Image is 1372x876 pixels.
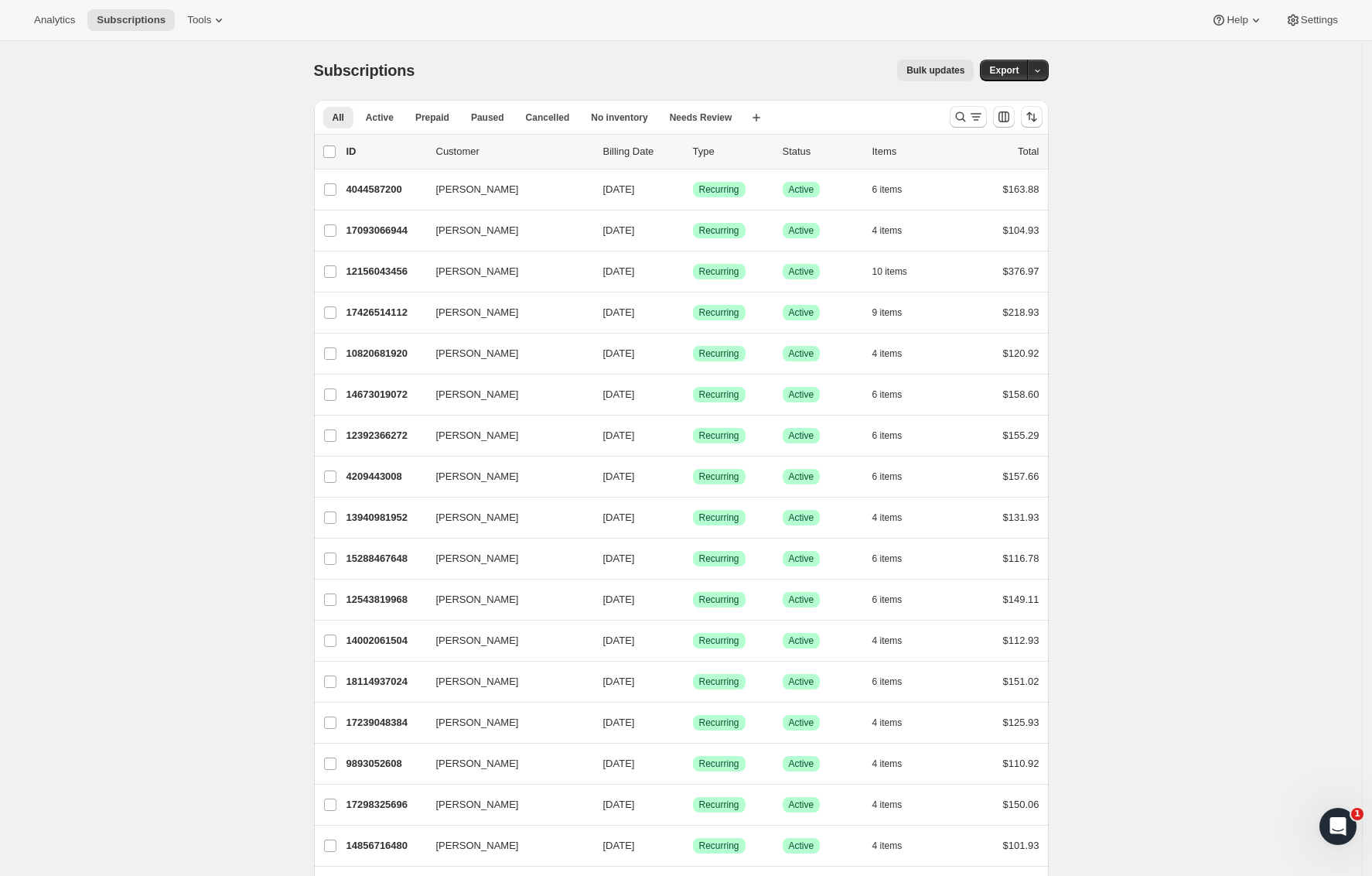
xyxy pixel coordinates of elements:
[789,347,814,360] span: Active
[789,717,814,729] span: Active
[427,382,582,407] button: [PERSON_NAME]
[699,471,739,483] span: Recurring
[699,758,739,770] span: Recurring
[314,62,415,79] span: Subscriptions
[427,792,582,817] button: [PERSON_NAME]
[346,551,424,566] p: 15288467648
[415,111,449,124] span: Prepaid
[789,183,814,196] span: Active
[872,676,903,688] span: 6 items
[872,507,920,529] button: 4 items
[699,306,739,319] span: Recurring
[346,302,1039,323] div: 17426514112[PERSON_NAME][DATE]SuccessRecurringSuccessActive9 items$218.93
[872,429,903,442] span: 6 items
[346,264,424,279] p: 12156043456
[699,512,739,524] span: Recurring
[1003,840,1039,851] span: $101.93
[427,669,582,694] button: [PERSON_NAME]
[436,756,519,772] span: [PERSON_NAME]
[1003,799,1039,810] span: $150.06
[346,182,424,197] p: 4044587200
[427,751,582,776] button: [PERSON_NAME]
[436,469,519,484] span: [PERSON_NAME]
[1202,9,1272,31] button: Help
[872,306,903,319] span: 9 items
[603,553,635,564] span: [DATE]
[989,64,1019,77] span: Export
[789,429,814,442] span: Active
[427,505,582,530] button: [PERSON_NAME]
[97,14,166,26] span: Subscriptions
[789,306,814,319] span: Active
[427,423,582,448] button: [PERSON_NAME]
[872,512,903,524] span: 4 items
[436,428,519,443] span: [PERSON_NAME]
[699,717,739,729] span: Recurring
[427,464,582,489] button: [PERSON_NAME]
[872,347,903,360] span: 4 items
[789,799,814,811] span: Active
[872,384,920,405] button: 6 items
[872,758,903,770] span: 4 items
[603,347,635,359] span: [DATE]
[872,840,903,852] span: 4 items
[346,589,1039,611] div: 12543819968[PERSON_NAME][DATE]SuccessRecurringSuccessActive6 items$149.11
[603,183,635,195] span: [DATE]
[436,797,519,813] span: [PERSON_NAME]
[1003,429,1039,441] span: $155.29
[789,388,814,401] span: Active
[789,265,814,278] span: Active
[436,510,519,525] span: [PERSON_NAME]
[1003,265,1039,277] span: $376.97
[427,341,582,366] button: [PERSON_NAME]
[699,799,739,811] span: Recurring
[872,630,920,652] button: 4 items
[346,507,1039,529] div: 13940981952[PERSON_NAME][DATE]SuccessRecurringSuccessActive4 items$131.93
[178,9,236,31] button: Tools
[346,753,1039,775] div: 9893052608[PERSON_NAME][DATE]SuccessRecurringSuccessActive4 items$110.92
[603,224,635,236] span: [DATE]
[1021,106,1043,128] button: Sort the results
[789,594,814,606] span: Active
[187,14,211,26] span: Tools
[993,106,1015,128] button: Customize table column order and visibility
[1003,224,1039,236] span: $104.93
[950,106,987,128] button: Search and filter results
[1227,14,1247,26] span: Help
[872,466,920,488] button: 6 items
[333,111,344,124] span: All
[789,758,814,770] span: Active
[1003,183,1039,195] span: $163.88
[693,144,770,159] div: Type
[872,220,920,241] button: 4 items
[1276,9,1347,31] button: Settings
[427,300,582,325] button: [PERSON_NAME]
[603,306,635,318] span: [DATE]
[699,676,739,688] span: Recurring
[872,671,920,693] button: 6 items
[346,469,424,484] p: 4209443008
[872,224,903,237] span: 4 items
[1003,388,1039,400] span: $158.60
[427,546,582,571] button: [PERSON_NAME]
[789,224,814,237] span: Active
[744,107,769,128] button: Create new view
[872,471,903,483] span: 6 items
[1003,594,1039,605] span: $149.11
[603,758,635,769] span: [DATE]
[346,633,424,648] p: 14002061504
[897,60,974,81] button: Bulk updates
[872,144,950,159] div: Items
[699,347,739,360] span: Recurring
[471,111,504,124] span: Paused
[436,182,519,197] span: [PERSON_NAME]
[427,628,582,653] button: [PERSON_NAME]
[603,265,635,277] span: [DATE]
[1301,14,1338,26] span: Settings
[346,630,1039,652] div: 14002061504[PERSON_NAME][DATE]SuccessRecurringSuccessActive4 items$112.93
[1003,676,1039,687] span: $151.02
[603,717,635,728] span: [DATE]
[1003,306,1039,318] span: $218.93
[436,223,519,238] span: [PERSON_NAME]
[699,388,739,401] span: Recurring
